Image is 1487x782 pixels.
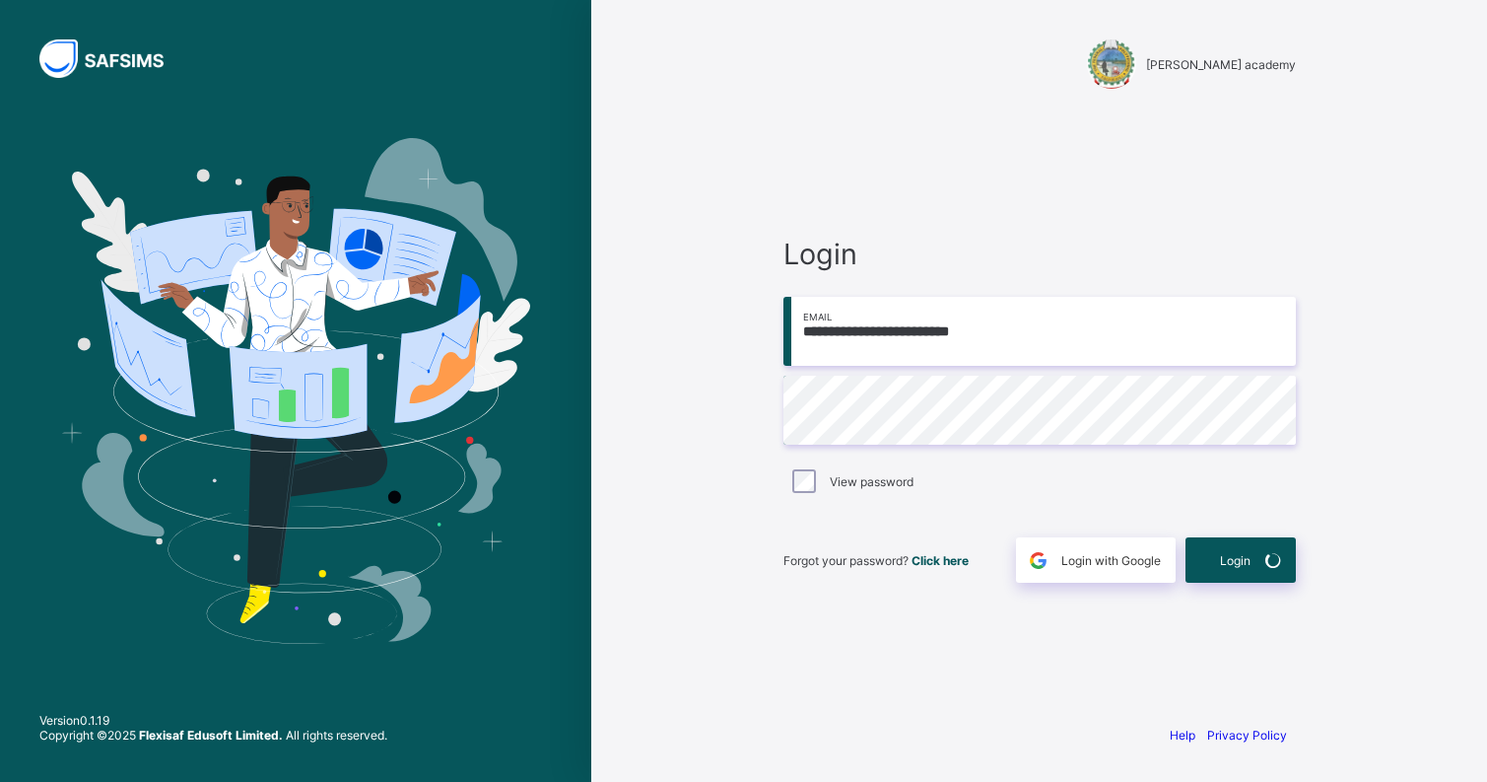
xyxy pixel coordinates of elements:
a: Privacy Policy [1207,728,1287,743]
label: View password [830,474,913,489]
a: Help [1170,728,1195,743]
span: Login [1220,553,1250,568]
span: Login with Google [1061,553,1161,568]
span: Version 0.1.19 [39,713,387,728]
span: Copyright © 2025 All rights reserved. [39,728,387,743]
span: Login [783,237,1296,271]
img: SAFSIMS Logo [39,39,187,78]
span: [PERSON_NAME] academy [1146,57,1296,72]
strong: Flexisaf Edusoft Limited. [139,728,283,743]
span: Forgot your password? [783,553,969,568]
a: Click here [912,553,969,568]
img: google.396cfc9801f0270233282035f929180a.svg [1027,549,1049,572]
img: Hero Image [61,138,530,643]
